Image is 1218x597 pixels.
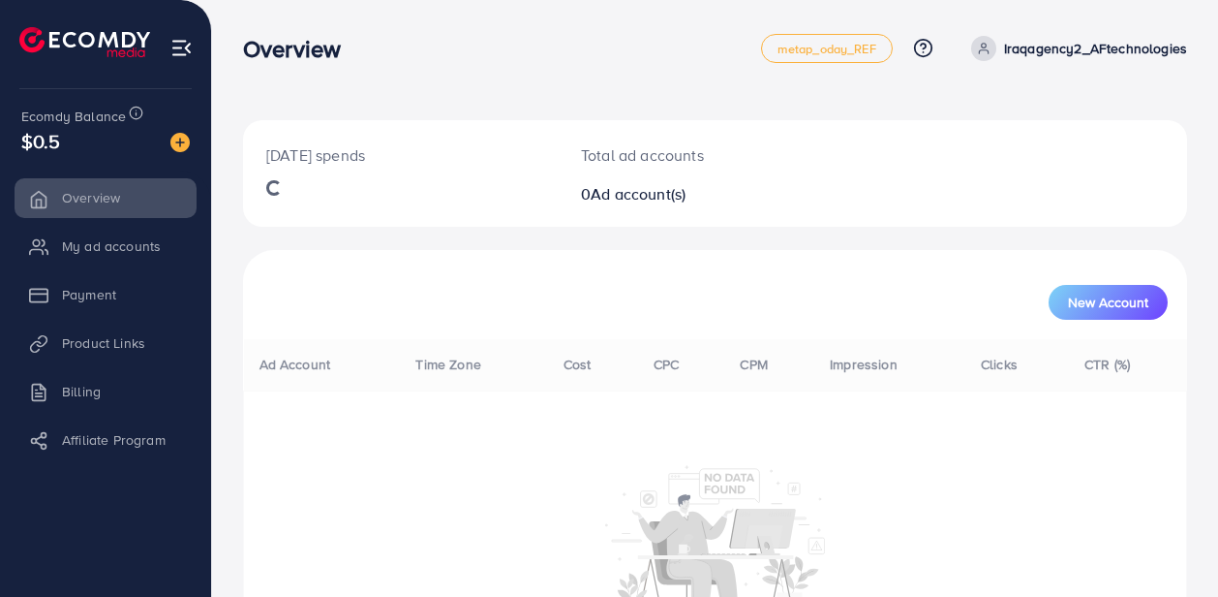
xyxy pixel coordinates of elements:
button: New Account [1049,285,1168,320]
span: metap_oday_REF [777,43,876,55]
span: Ecomdy Balance [21,107,126,126]
p: Total ad accounts [581,143,771,167]
img: image [170,133,190,152]
h2: 0 [581,185,771,204]
a: Iraqagency2_AFtechnologies [963,36,1187,61]
p: Iraqagency2_AFtechnologies [1004,37,1187,60]
h3: Overview [243,35,356,63]
span: Ad account(s) [591,183,685,204]
span: $0.5 [21,127,61,155]
img: logo [19,27,150,57]
span: New Account [1068,296,1148,309]
p: [DATE] spends [266,143,534,167]
img: menu [170,37,193,59]
a: metap_oday_REF [761,34,893,63]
